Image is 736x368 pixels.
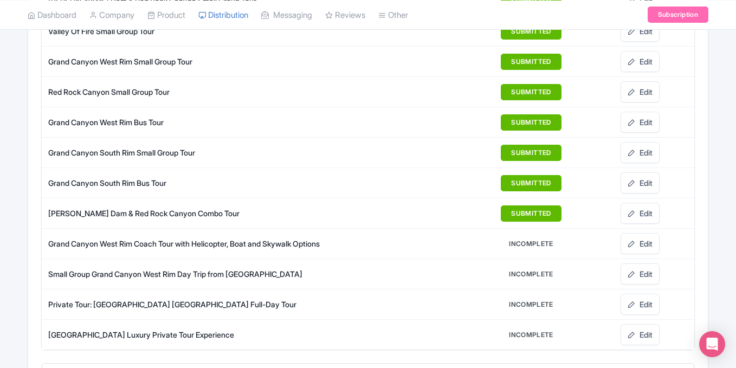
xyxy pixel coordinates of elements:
a: Edit [621,21,660,42]
a: Edit [621,172,660,193]
div: Private Tour: [GEOGRAPHIC_DATA] [GEOGRAPHIC_DATA] Full-Day Tour [48,299,367,310]
button: SUBMITTED [501,175,561,191]
a: Edit [621,324,660,345]
a: Edit [621,294,660,315]
div: Open Intercom Messenger [699,331,725,357]
button: SUBMITTED [501,114,561,131]
div: Red Rock Canyon Small Group Tour [48,86,367,98]
div: [GEOGRAPHIC_DATA] Luxury Private Tour Experience [48,329,367,340]
a: Edit [621,263,660,285]
a: Edit [621,51,660,72]
div: Grand Canyon West Rim Coach Tour with Helicopter, Boat and Skywalk Options [48,238,367,249]
button: INCOMPLETE [499,327,564,343]
button: SUBMITTED [501,23,561,40]
button: SUBMITTED [501,205,561,222]
div: Small Group Grand Canyon West Rim Day Trip from [GEOGRAPHIC_DATA] [48,268,367,280]
button: SUBMITTED [501,54,561,70]
button: SUBMITTED [501,145,561,161]
div: Grand Canyon South Rim Small Group Tour [48,147,367,158]
div: Grand Canyon West Rim Small Group Tour [48,56,367,67]
div: Valley Of Fire Small Group Tour [48,25,367,37]
a: Edit [621,112,660,133]
a: Edit [621,142,660,163]
a: Edit [621,81,660,102]
button: INCOMPLETE [499,236,564,252]
div: Grand Canyon West Rim Bus Tour [48,117,367,128]
div: Grand Canyon South Rim Bus Tour [48,177,367,189]
a: Subscription [648,7,708,23]
div: [PERSON_NAME] Dam & Red Rock Canyon Combo Tour [48,208,367,219]
button: INCOMPLETE [499,296,564,313]
button: SUBMITTED [501,84,561,100]
a: Edit [621,233,660,254]
button: INCOMPLETE [499,266,564,282]
a: Edit [621,203,660,224]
